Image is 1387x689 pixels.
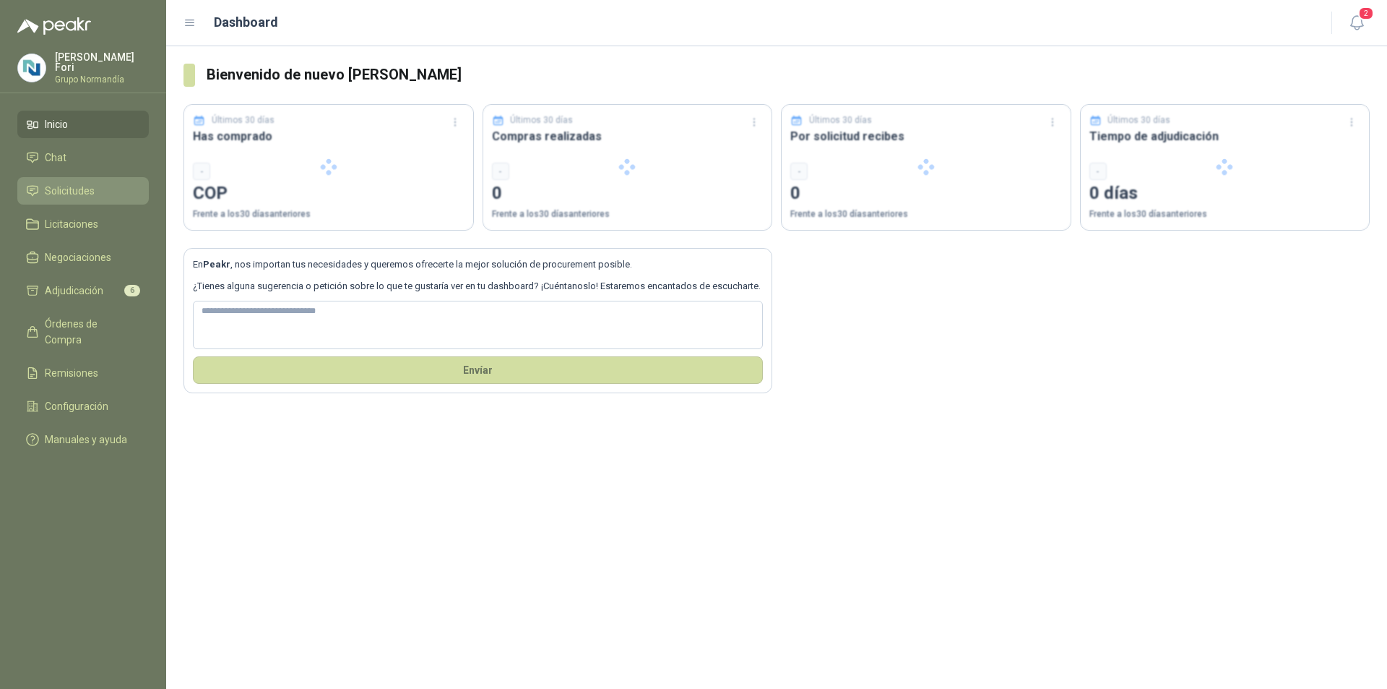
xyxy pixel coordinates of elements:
a: Manuales y ayuda [17,426,149,453]
p: [PERSON_NAME] Fori [55,52,149,72]
p: En , nos importan tus necesidades y queremos ofrecerte la mejor solución de procurement posible. [193,257,763,272]
span: Adjudicación [45,283,103,299]
span: Manuales y ayuda [45,432,127,448]
span: 2 [1358,7,1374,20]
a: Negociaciones [17,244,149,271]
a: Licitaciones [17,210,149,238]
span: Configuración [45,398,108,414]
img: Logo peakr [17,17,91,35]
a: Órdenes de Compra [17,310,149,354]
a: Configuración [17,393,149,420]
span: Licitaciones [45,216,98,232]
a: Inicio [17,111,149,138]
h3: Bienvenido de nuevo [PERSON_NAME] [207,64,1370,86]
b: Peakr [203,259,230,270]
span: Inicio [45,116,68,132]
a: Remisiones [17,359,149,387]
span: Remisiones [45,365,98,381]
button: Envíar [193,356,763,384]
span: 6 [124,285,140,296]
p: ¿Tienes alguna sugerencia o petición sobre lo que te gustaría ver en tu dashboard? ¡Cuéntanoslo! ... [193,279,763,294]
span: Chat [45,150,66,166]
a: Adjudicación6 [17,277,149,304]
p: Grupo Normandía [55,75,149,84]
span: Solicitudes [45,183,95,199]
img: Company Logo [18,54,46,82]
h1: Dashboard [214,12,278,33]
span: Negociaciones [45,249,111,265]
button: 2 [1344,10,1370,36]
a: Chat [17,144,149,171]
a: Solicitudes [17,177,149,205]
span: Órdenes de Compra [45,316,135,348]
